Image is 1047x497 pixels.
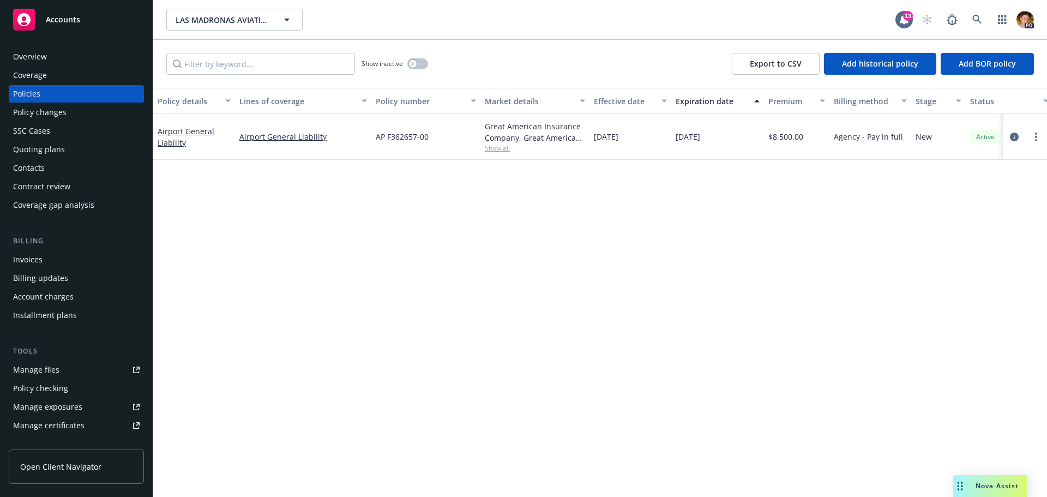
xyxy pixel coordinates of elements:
div: Manage BORs [13,435,64,453]
a: SSC Cases [9,122,144,140]
button: Policy number [371,88,480,114]
a: Policies [9,85,144,103]
a: Billing updates [9,270,144,287]
a: Policy changes [9,104,144,121]
a: Quoting plans [9,141,144,158]
div: Policies [13,85,40,103]
span: Nova Assist [976,481,1019,490]
span: Add historical policy [842,58,918,69]
span: Add BOR policy [959,58,1016,69]
div: Invoices [13,251,43,268]
span: [DATE] [676,131,700,142]
span: [DATE] [594,131,618,142]
div: Contract review [13,178,70,195]
div: Billing [9,236,144,247]
button: Add BOR policy [941,53,1034,75]
a: Manage certificates [9,417,144,434]
button: Lines of coverage [235,88,371,114]
a: Manage files [9,361,144,379]
div: Billing method [834,95,895,107]
span: Export to CSV [750,58,802,69]
div: Expiration date [676,95,748,107]
a: Installment plans [9,307,144,324]
span: Open Client Navigator [20,461,101,472]
a: Coverage gap analysis [9,196,144,214]
button: Stage [911,88,966,114]
span: Active [974,132,996,142]
a: more [1030,130,1043,143]
div: Stage [916,95,949,107]
a: Contract review [9,178,144,195]
button: LAS MADRONAS AVIATION LLC [166,9,303,31]
div: Overview [13,48,47,65]
button: Market details [480,88,589,114]
button: Premium [764,88,829,114]
div: Policy details [158,95,219,107]
div: Account charges [13,288,74,306]
button: Export to CSV [732,53,820,75]
a: Start snowing [916,9,938,31]
span: Show all [485,143,585,153]
a: Contacts [9,159,144,177]
button: Effective date [589,88,671,114]
button: Nova Assist [953,475,1027,497]
div: Drag to move [953,475,967,497]
div: Manage exposures [13,398,82,416]
span: Accounts [46,15,80,24]
span: New [916,131,932,142]
a: Airport General Liability [239,131,367,142]
div: Policy changes [13,104,67,121]
a: circleInformation [1008,130,1021,143]
div: Billing updates [13,270,68,287]
div: Policy number [376,95,464,107]
a: Airport General Liability [158,126,214,148]
a: Manage BORs [9,435,144,453]
a: Overview [9,48,144,65]
div: Coverage gap analysis [13,196,94,214]
div: Lines of coverage [239,95,355,107]
span: AP F362657-00 [376,131,429,142]
div: Contacts [13,159,45,177]
div: SSC Cases [13,122,50,140]
span: Show inactive [362,59,403,68]
span: $8,500.00 [768,131,803,142]
div: Policy checking [13,380,68,397]
img: photo [1016,11,1034,28]
a: Report a Bug [941,9,963,31]
div: Premium [768,95,813,107]
a: Search [966,9,988,31]
div: Status [970,95,1037,107]
button: Policy details [153,88,235,114]
div: 13 [903,11,913,21]
div: Manage certificates [13,417,85,434]
a: Switch app [991,9,1013,31]
div: Market details [485,95,573,107]
button: Expiration date [671,88,764,114]
span: Agency - Pay in full [834,131,903,142]
a: Coverage [9,67,144,84]
button: Billing method [829,88,911,114]
div: Tools [9,346,144,357]
a: Manage exposures [9,398,144,416]
a: Accounts [9,4,144,35]
a: Invoices [9,251,144,268]
input: Filter by keyword... [166,53,355,75]
div: Effective date [594,95,655,107]
a: Policy checking [9,380,144,397]
div: Great American Insurance Company, Great American Insurance Group [485,121,585,143]
a: Account charges [9,288,144,306]
div: Quoting plans [13,141,65,158]
span: LAS MADRONAS AVIATION LLC [176,14,270,26]
button: Add historical policy [824,53,936,75]
div: Coverage [13,67,47,84]
div: Manage files [13,361,59,379]
div: Installment plans [13,307,77,324]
